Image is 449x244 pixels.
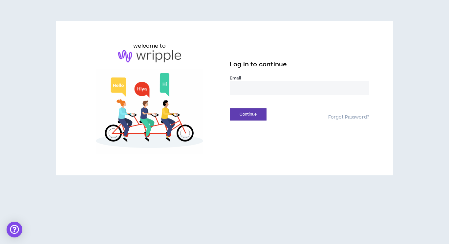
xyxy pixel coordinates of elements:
[7,222,22,237] div: Open Intercom Messenger
[80,69,219,154] img: Welcome to Wripple
[328,114,369,121] a: Forgot Password?
[133,42,166,50] h6: welcome to
[230,60,287,69] span: Log in to continue
[230,108,267,121] button: Continue
[230,75,369,81] label: Email
[118,50,181,62] img: logo-brand.png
